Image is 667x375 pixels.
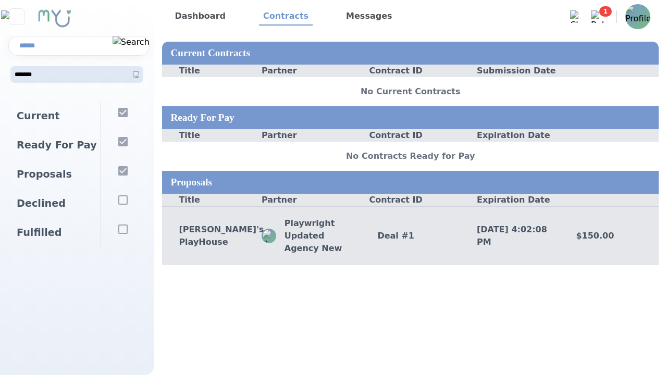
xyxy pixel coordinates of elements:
[570,10,583,23] img: Chat
[342,8,396,26] a: Messages
[8,218,100,247] div: Fulfilled
[262,129,361,142] div: Partner
[170,8,230,26] a: Dashboard
[262,65,361,77] div: Partner
[460,223,560,248] div: [DATE] 4:02:08 PM
[8,131,100,160] div: Ready For Pay
[162,129,262,142] div: Title
[162,223,262,248] div: [PERSON_NAME]'s PlayHouse
[162,106,659,129] div: Ready For Pay
[460,129,560,142] div: Expiration Date
[259,8,313,26] a: Contracts
[162,77,659,106] div: No Current Contracts
[591,10,603,23] img: Bell
[599,6,612,17] span: 1
[262,194,361,206] div: Partner
[361,129,460,142] div: Contract ID
[460,194,560,206] div: Expiration Date
[460,65,560,77] div: Submission Date
[8,189,100,218] div: Declined
[625,4,650,29] img: Profile
[1,10,32,23] img: Close sidebar
[162,171,659,194] div: Proposals
[361,65,460,77] div: Contract ID
[8,160,100,189] div: Proposals
[162,42,659,65] div: Current Contracts
[8,102,100,131] div: Current
[276,217,361,255] p: Playwright Updated Agency New
[559,230,659,242] div: $150.00
[162,65,262,77] div: Title
[361,194,460,206] div: Contract ID
[162,194,262,206] div: Title
[263,230,275,242] img: Profile
[162,142,659,171] div: No Contracts Ready for Pay
[361,230,460,242] div: Deal # 1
